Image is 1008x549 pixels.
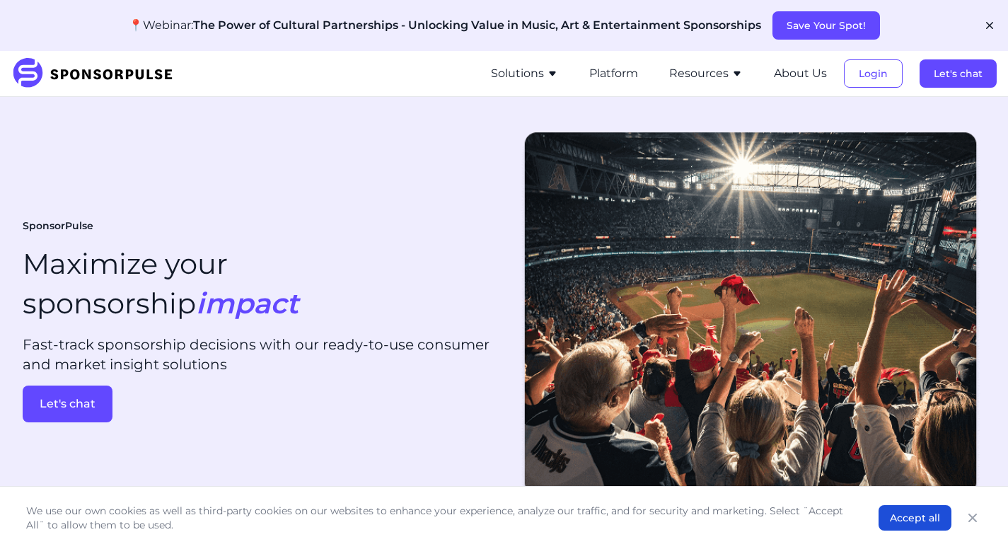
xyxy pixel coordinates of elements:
[11,58,183,89] img: SponsorPulse
[963,508,983,528] button: Close
[844,67,903,80] a: Login
[491,65,558,82] button: Solutions
[26,504,850,532] p: We use our own cookies as well as third-party cookies on our websites to enhance your experience,...
[589,65,638,82] button: Platform
[129,17,761,34] p: 📍Webinar:
[196,286,299,320] i: impact
[774,67,827,80] a: About Us
[23,386,112,422] button: Let's chat
[23,386,493,422] a: Let's chat
[774,65,827,82] button: About Us
[772,19,880,32] a: Save Your Spot!
[23,244,299,323] h1: Maximize your sponsorship
[23,219,93,233] span: SponsorPulse
[193,18,761,32] span: The Power of Cultural Partnerships - Unlocking Value in Music, Art & Entertainment Sponsorships
[879,505,951,531] button: Accept all
[920,59,997,88] button: Let's chat
[844,59,903,88] button: Login
[669,65,743,82] button: Resources
[23,335,493,374] p: Fast-track sponsorship decisions with our ready-to-use consumer and market insight solutions
[589,67,638,80] a: Platform
[920,67,997,80] a: Let's chat
[772,11,880,40] button: Save Your Spot!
